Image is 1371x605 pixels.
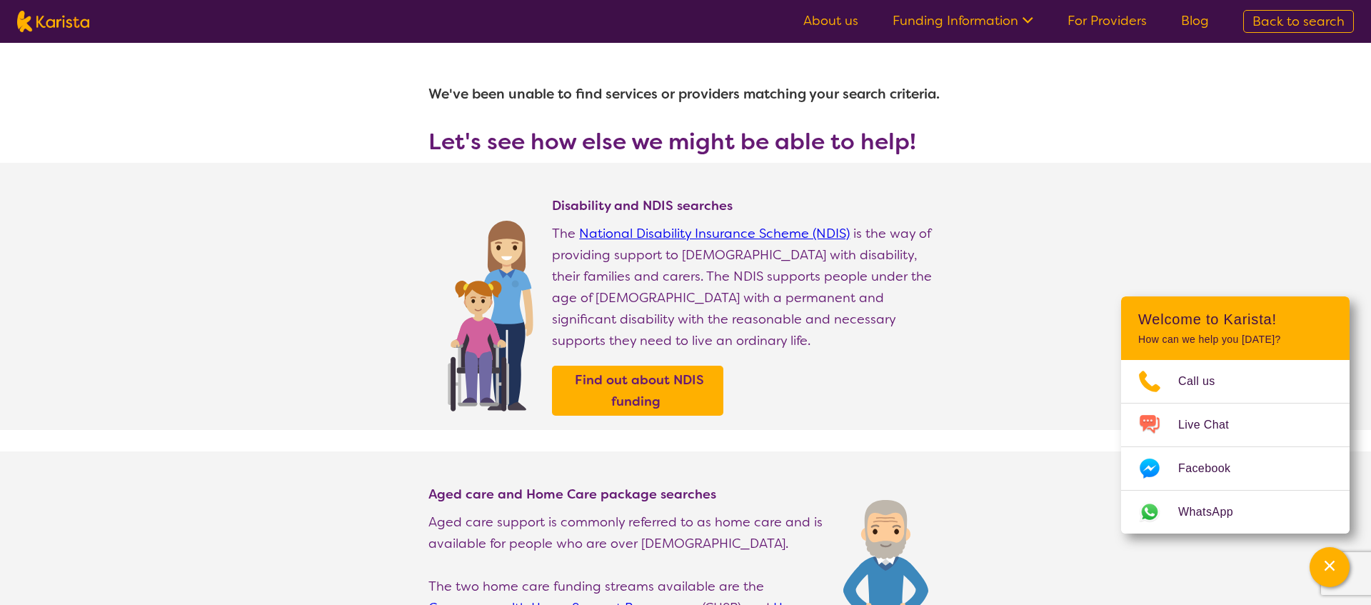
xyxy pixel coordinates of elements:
img: Karista logo [17,11,89,32]
div: Channel Menu [1121,296,1350,534]
a: Blog [1181,12,1209,29]
p: How can we help you [DATE]? [1138,334,1332,346]
h1: We've been unable to find services or providers matching your search criteria. [428,77,943,111]
button: Channel Menu [1310,547,1350,587]
span: Call us [1178,371,1232,392]
a: National Disability Insurance Scheme (NDIS) [579,225,850,242]
p: The is the way of providing support to [DEMOGRAPHIC_DATA] with disability, their families and car... [552,223,943,351]
p: Aged care support is commonly referred to as home care and is available for people who are over [... [428,511,829,554]
span: Back to search [1252,13,1345,30]
b: Find out about NDIS funding [575,371,704,410]
img: Find NDIS and Disability services and providers [443,211,538,411]
ul: Choose channel [1121,360,1350,534]
a: Find out about NDIS funding [556,369,720,412]
span: Facebook [1178,458,1247,479]
h3: Let's see how else we might be able to help! [428,129,943,154]
h2: Welcome to Karista! [1138,311,1332,328]
span: WhatsApp [1178,501,1250,523]
span: Live Chat [1178,414,1246,436]
a: Web link opens in a new tab. [1121,491,1350,534]
h4: Aged care and Home Care package searches [428,486,829,503]
a: Back to search [1243,10,1354,33]
h4: Disability and NDIS searches [552,197,943,214]
a: For Providers [1068,12,1147,29]
a: About us [803,12,858,29]
a: Funding Information [893,12,1033,29]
